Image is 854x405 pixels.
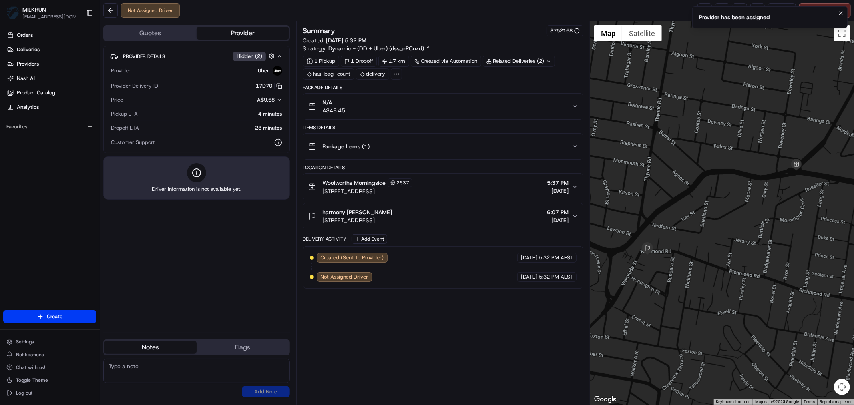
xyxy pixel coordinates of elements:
[303,44,430,52] div: Strategy:
[547,187,569,195] span: [DATE]
[326,37,367,44] span: [DATE] 5:32 PM
[104,341,197,354] button: Notes
[3,3,83,22] button: MILKRUNMILKRUN[EMAIL_ADDRESS][DOMAIN_NAME]
[17,32,33,39] span: Orders
[303,164,583,171] div: Location Details
[592,394,619,405] a: Open this area in Google Maps (opens a new window)
[321,273,368,281] span: Not Assigned Driver
[521,254,537,261] span: [DATE]
[111,124,139,132] span: Dropoff ETA
[539,273,573,281] span: 5:32 PM AEST
[547,216,569,224] span: [DATE]
[356,68,389,80] div: delivery
[152,186,241,193] span: Driver information is not available yet.
[3,101,100,114] a: Analytics
[237,53,262,60] span: Hidden ( 2 )
[547,208,569,216] span: 6:07 PM
[3,375,96,386] button: Toggle Theme
[6,6,19,19] img: MILKRUN
[323,179,386,187] span: Woolworths Morningside
[699,13,770,21] div: Provider has been assigned
[16,339,34,345] span: Settings
[834,379,850,395] button: Map camera controls
[303,203,583,229] button: harmony [PERSON_NAME][STREET_ADDRESS]6:07 PM[DATE]
[321,254,384,261] span: Created (Sent To Provider)
[820,399,852,404] a: Report a map error
[111,96,123,104] span: Price
[22,14,80,20] button: [EMAIL_ADDRESS][DOMAIN_NAME]
[3,349,96,360] button: Notifications
[16,390,32,396] span: Log out
[352,234,387,244] button: Add Event
[303,68,354,80] div: has_bag_count
[550,27,580,34] button: 3752168
[303,36,367,44] span: Created:
[104,27,197,40] button: Quotes
[16,364,45,371] span: Chat with us!
[323,142,370,150] span: Package Items ( 1 )
[323,216,392,224] span: [STREET_ADDRESS]
[755,399,799,404] span: Map data ©2025 Google
[3,387,96,399] button: Log out
[142,124,282,132] div: 23 minutes
[594,25,622,41] button: Show street map
[303,174,583,200] button: Woolworths Morningside2637[STREET_ADDRESS]5:37 PM[DATE]
[411,56,481,67] a: Created via Automation
[111,82,158,90] span: Provider Delivery ID
[141,110,282,118] div: 4 minutes
[257,96,275,103] span: A$9.68
[323,106,346,114] span: A$48.45
[111,110,138,118] span: Pickup ETA
[256,82,282,90] button: 17D70
[3,336,96,347] button: Settings
[197,341,289,354] button: Flags
[3,29,100,42] a: Orders
[323,208,392,216] span: harmony [PERSON_NAME]
[329,44,424,52] span: Dynamic - (DD + Uber) (dss_cPCnzd)
[17,46,40,53] span: Deliveries
[521,273,537,281] span: [DATE]
[233,51,277,61] button: Hidden (2)
[3,120,96,133] div: Favorites
[212,96,282,104] button: A$9.68
[17,104,39,111] span: Analytics
[3,86,100,99] a: Product Catalog
[273,66,282,76] img: uber-new-logo.jpeg
[592,394,619,405] img: Google
[622,25,662,41] button: Show satellite imagery
[17,60,39,68] span: Providers
[303,84,583,91] div: Package Details
[303,94,583,119] button: N/AA$48.45
[110,50,283,63] button: Provider DetailsHidden (2)
[3,43,100,56] a: Deliveries
[111,139,155,146] span: Customer Support
[3,310,96,323] button: Create
[303,124,583,131] div: Items Details
[123,53,165,60] span: Provider Details
[547,179,569,187] span: 5:37 PM
[341,56,377,67] div: 1 Dropoff
[16,377,48,383] span: Toggle Theme
[3,58,100,70] a: Providers
[197,27,289,40] button: Provider
[22,6,46,14] span: MILKRUN
[3,72,100,85] a: Nash AI
[539,254,573,261] span: 5:32 PM AEST
[258,67,269,74] span: Uber
[804,399,815,404] a: Terms (opens in new tab)
[17,75,35,82] span: Nash AI
[303,236,347,242] div: Delivery Activity
[16,351,44,358] span: Notifications
[323,98,346,106] span: N/A
[329,44,430,52] a: Dynamic - (DD + Uber) (dss_cPCnzd)
[303,56,339,67] div: 1 Pickup
[716,399,750,405] button: Keyboard shortcuts
[47,313,62,320] span: Create
[397,180,410,186] span: 2637
[303,27,336,34] h3: Summary
[17,89,55,96] span: Product Catalog
[323,187,412,195] span: [STREET_ADDRESS]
